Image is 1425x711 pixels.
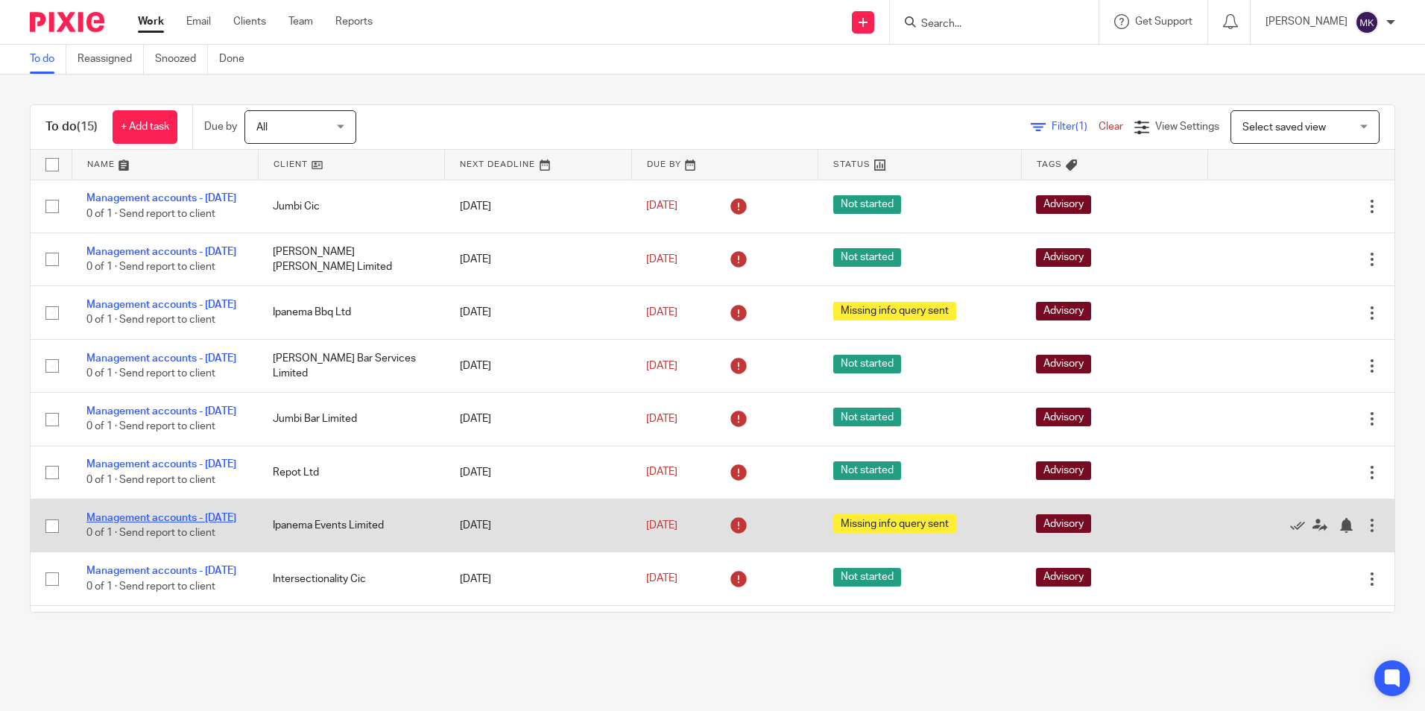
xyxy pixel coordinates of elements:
[445,180,631,233] td: [DATE]
[1135,16,1192,27] span: Get Support
[45,119,98,135] h1: To do
[77,121,98,133] span: (15)
[86,406,236,417] a: Management accounts - [DATE]
[86,475,215,485] span: 0 of 1 · Send report to client
[78,45,144,74] a: Reassigned
[258,499,444,552] td: Ipanema Events Limited
[258,180,444,233] td: Jumbi Cic
[445,552,631,605] td: [DATE]
[1036,568,1091,587] span: Advisory
[113,110,177,144] a: + Add task
[86,315,215,326] span: 0 of 1 · Send report to client
[86,247,236,257] a: Management accounts - [DATE]
[1036,355,1091,373] span: Advisory
[833,408,901,426] span: Not started
[1036,514,1091,533] span: Advisory
[258,286,444,339] td: Ipanema Bbq Ltd
[86,459,236,470] a: Management accounts - [DATE]
[1036,302,1091,320] span: Advisory
[186,14,211,29] a: Email
[86,513,236,523] a: Management accounts - [DATE]
[204,119,237,134] p: Due by
[258,446,444,499] td: Repot Ltd
[86,422,215,432] span: 0 of 1 · Send report to client
[256,122,268,133] span: All
[258,552,444,605] td: Intersectionality Cic
[833,514,956,533] span: Missing info query sent
[1036,195,1091,214] span: Advisory
[86,262,215,272] span: 0 of 1 · Send report to client
[833,195,901,214] span: Not started
[445,233,631,285] td: [DATE]
[445,393,631,446] td: [DATE]
[646,201,677,212] span: [DATE]
[1075,121,1087,132] span: (1)
[258,339,444,392] td: [PERSON_NAME] Bar Services Limited
[445,605,631,658] td: [DATE]
[30,45,66,74] a: To do
[1036,461,1091,480] span: Advisory
[646,414,677,424] span: [DATE]
[86,193,236,203] a: Management accounts - [DATE]
[1036,248,1091,267] span: Advisory
[288,14,313,29] a: Team
[86,300,236,310] a: Management accounts - [DATE]
[1290,518,1312,533] a: Mark as done
[86,566,236,576] a: Management accounts - [DATE]
[646,254,677,265] span: [DATE]
[833,461,901,480] span: Not started
[86,368,215,379] span: 0 of 1 · Send report to client
[219,45,256,74] a: Done
[1155,121,1219,132] span: View Settings
[1037,160,1062,168] span: Tags
[920,18,1054,31] input: Search
[833,355,901,373] span: Not started
[1036,408,1091,426] span: Advisory
[1355,10,1379,34] img: svg%3E
[1242,122,1326,133] span: Select saved view
[86,209,215,219] span: 0 of 1 · Send report to client
[646,467,677,478] span: [DATE]
[86,353,236,364] a: Management accounts - [DATE]
[155,45,208,74] a: Snoozed
[1052,121,1099,132] span: Filter
[833,302,956,320] span: Missing info query sent
[335,14,373,29] a: Reports
[646,520,677,531] span: [DATE]
[445,446,631,499] td: [DATE]
[138,14,164,29] a: Work
[646,361,677,371] span: [DATE]
[233,14,266,29] a: Clients
[445,339,631,392] td: [DATE]
[1099,121,1123,132] a: Clear
[258,393,444,446] td: Jumbi Bar Limited
[1266,14,1347,29] p: [PERSON_NAME]
[833,248,901,267] span: Not started
[646,307,677,317] span: [DATE]
[258,605,444,658] td: Going Green Assist Limited
[445,286,631,339] td: [DATE]
[86,581,215,592] span: 0 of 1 · Send report to client
[445,499,631,552] td: [DATE]
[833,568,901,587] span: Not started
[86,528,215,538] span: 0 of 1 · Send report to client
[258,233,444,285] td: [PERSON_NAME] [PERSON_NAME] Limited
[30,12,104,32] img: Pixie
[646,573,677,584] span: [DATE]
